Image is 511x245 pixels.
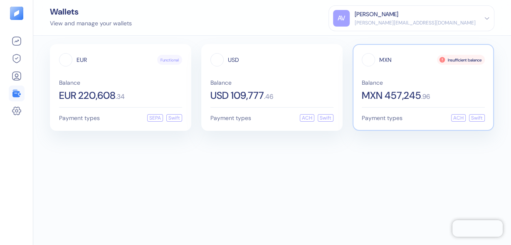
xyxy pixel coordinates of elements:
[452,220,503,237] iframe: Chatra live chat
[469,114,485,122] div: Swift
[210,91,264,100] span: USD 109,777
[228,57,239,63] span: USD
[147,114,163,122] div: SEPA
[379,57,392,63] span: MXN
[362,80,485,86] span: Balance
[9,106,25,116] a: Settings
[355,10,398,19] div: [PERSON_NAME]
[300,114,314,122] div: ACH
[437,55,485,65] div: Insufficient balance
[264,93,273,100] span: . 46
[9,36,25,46] a: Overview
[333,10,350,27] div: AV
[421,93,430,100] span: . 96
[210,115,251,121] span: Payment types
[318,114,333,122] div: Swift
[9,54,25,64] a: Hedges
[10,7,23,20] img: logo-tablet-V2.svg
[9,71,25,81] a: Customers
[210,80,333,86] span: Balance
[77,57,87,63] span: EUR
[9,88,25,98] a: Wallets
[160,57,179,63] span: Functional
[362,115,402,121] span: Payment types
[451,114,466,122] div: ACH
[362,91,421,100] span: MXN 457,245
[50,19,132,28] div: View and manage your wallets
[116,93,125,100] span: . 34
[59,80,182,86] span: Balance
[166,114,182,122] div: Swift
[50,7,132,16] div: Wallets
[355,19,476,27] div: [PERSON_NAME][EMAIL_ADDRESS][DOMAIN_NAME]
[59,115,100,121] span: Payment types
[59,91,116,100] span: EUR 220,608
